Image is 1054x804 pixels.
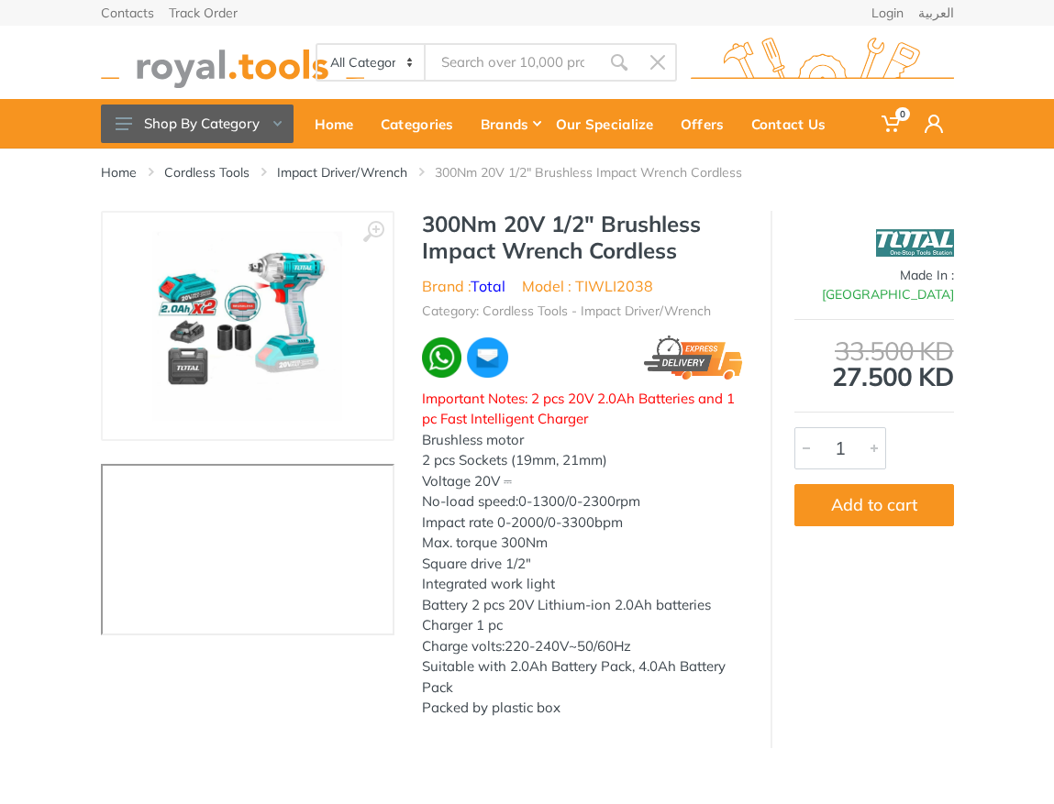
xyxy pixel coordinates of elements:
[822,286,954,303] span: [GEOGRAPHIC_DATA]
[691,38,954,88] img: royal.tools Logo
[422,656,743,698] div: Suitable with 2.0Ah Battery Pack, 4.0Ah Battery Pack
[422,615,743,636] div: Charger 1 pc
[101,163,137,182] a: Home
[895,107,910,121] span: 0
[306,105,372,143] div: Home
[372,99,472,149] a: Categories
[422,211,743,264] h1: 300Nm 20V 1/2" Brushless Impact Wrench Cordless
[422,698,743,719] div: Packed by plastic box
[465,336,509,380] img: ma.webp
[743,105,845,143] div: Contact Us
[471,277,505,295] a: Total
[152,231,342,421] img: Royal Tools - 300Nm 20V 1/2
[422,512,743,534] div: Impact rate 0-2000/0-3300bpm
[422,533,743,554] div: Max. torque 300Nm
[672,105,743,143] div: Offers
[435,163,770,182] li: 300Nm 20V 1/2" Brushless Impact Wrench Cordless
[426,43,600,82] input: Site search
[548,105,672,143] div: Our Specialize
[101,163,954,182] nav: breadcrumb
[306,99,372,149] a: Home
[472,105,548,143] div: Brands
[672,99,743,149] a: Offers
[918,6,954,19] a: العربية
[794,266,954,304] div: Made In :
[548,99,672,149] a: Our Specialize
[277,163,407,182] a: Impact Driver/Wrench
[422,554,743,575] div: Square drive 1/2"
[317,45,426,80] select: Category
[422,302,711,321] li: Category: Cordless Tools - Impact Driver/Wrench
[422,491,743,512] div: No-load speed:0-1300/0-2300rpm
[794,338,954,390] div: 27.500 KD
[522,275,653,297] li: Model : TIWLI2038
[422,390,735,428] span: Important Notes: 2 pcs 20V 2.0Ah Batteries and 1 pc Fast Intelligent Charger
[422,275,505,297] li: Brand :
[422,574,743,615] div: Integrated work light Battery 2 pcs 20V Lithium-ion 2.0Ah batteries
[372,105,472,143] div: Categories
[422,636,743,657] div: Charge volts:220-240V~50/60Hz
[169,6,238,19] a: Track Order
[644,336,743,380] img: express.png
[422,430,743,492] div: Brushless motor 2 pcs Sockets (19mm, 21mm) Voltage 20V ⎓
[794,338,954,364] div: 33.500 KD
[794,484,954,526] button: Add to cart
[422,337,462,378] img: wa.webp
[101,105,294,143] button: Shop By Category
[743,99,845,149] a: Contact Us
[101,38,364,88] img: royal.tools Logo
[871,99,914,149] a: 0
[164,163,250,182] a: Cordless Tools
[101,6,154,19] a: Contacts
[871,6,904,19] a: Login
[876,220,954,266] img: Total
